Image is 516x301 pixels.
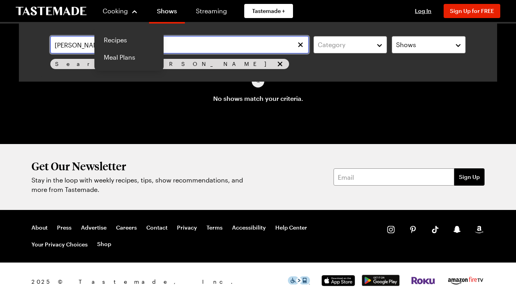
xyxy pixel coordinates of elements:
[57,224,72,231] a: Press
[318,40,371,49] div: Category
[31,224,371,248] nav: Footer
[288,276,310,285] img: This icon serves as a link to download the Level Access assistive technology app for individuals ...
[334,168,454,186] input: Email
[103,7,128,15] span: Cooking
[99,31,159,49] a: Recipes
[94,27,164,71] div: Cooking
[252,7,285,15] span: Tastemade +
[313,36,387,53] button: Category
[444,4,500,18] button: Sign Up for FREE
[450,7,494,14] span: Sign Up for FREE
[102,2,138,20] button: Cooking
[149,2,185,24] a: Shows
[276,60,284,68] button: remove Search: Andrew zimmermen
[288,278,310,286] a: This icon serves as a link to download the Level Access assistive technology app for individuals ...
[319,280,357,287] a: App Store
[275,224,307,231] a: Help Center
[411,278,436,286] a: Roku
[55,60,274,68] span: Search: [PERSON_NAME]
[411,277,436,285] img: Roku
[97,241,111,248] a: Shop
[177,224,197,231] a: Privacy
[362,275,400,286] img: Google Play
[50,36,309,53] input: Search
[232,224,266,231] a: Accessibility
[81,224,107,231] a: Advertise
[31,224,48,231] a: About
[146,224,168,231] a: Contact
[213,94,303,103] p: No shows match your criteria.
[459,173,480,181] span: Sign Up
[31,241,88,248] button: Your Privacy Choices
[415,7,431,14] span: Log In
[244,4,293,18] a: Tastemade +
[31,160,248,172] h2: Get Our Newsletter
[206,224,223,231] a: Terms
[296,40,305,49] button: Clear search
[396,40,416,49] span: Shows
[454,168,485,186] button: Sign Up
[447,280,485,287] a: Amazon Fire TV
[447,275,485,286] img: Amazon Fire TV
[362,280,400,287] a: Google Play
[392,36,466,53] button: Shows
[31,175,248,194] p: Stay in the loop with weekly recipes, tips, show recommendations, and more from Tastemade.
[31,277,288,286] span: 2025 © Tastemade, Inc.
[407,7,439,15] button: Log In
[116,224,137,231] a: Careers
[319,275,357,286] img: App Store
[16,7,87,16] a: To Tastemade Home Page
[99,49,159,66] a: Meal Plans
